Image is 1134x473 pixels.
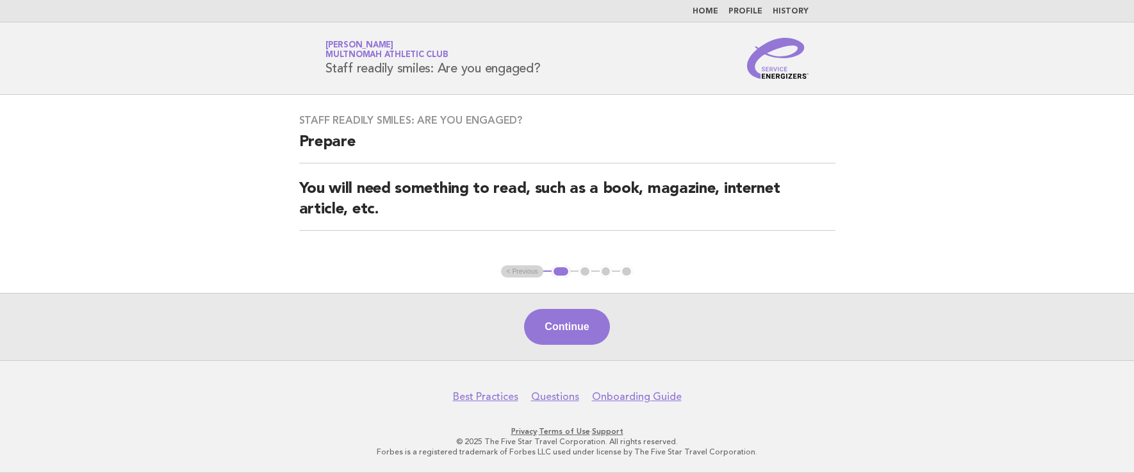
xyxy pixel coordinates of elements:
[325,41,448,59] a: [PERSON_NAME]Multnomah Athletic Club
[539,427,590,436] a: Terms of Use
[325,42,541,75] h1: Staff readily smiles: Are you engaged?
[325,51,448,60] span: Multnomah Athletic Club
[175,447,959,457] p: Forbes is a registered trademark of Forbes LLC used under license by The Five Star Travel Corpora...
[175,436,959,447] p: © 2025 The Five Star Travel Corporation. All rights reserved.
[773,8,809,15] a: History
[453,390,518,403] a: Best Practices
[592,390,682,403] a: Onboarding Guide
[531,390,579,403] a: Questions
[299,179,835,231] h2: You will need something to read, such as a book, magazine, internet article, etc.
[552,265,570,278] button: 1
[524,309,609,345] button: Continue
[511,427,537,436] a: Privacy
[592,427,623,436] a: Support
[299,114,835,127] h3: Staff readily smiles: Are you engaged?
[175,426,959,436] p: · ·
[747,38,809,79] img: Service Energizers
[693,8,718,15] a: Home
[299,132,835,163] h2: Prepare
[728,8,762,15] a: Profile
